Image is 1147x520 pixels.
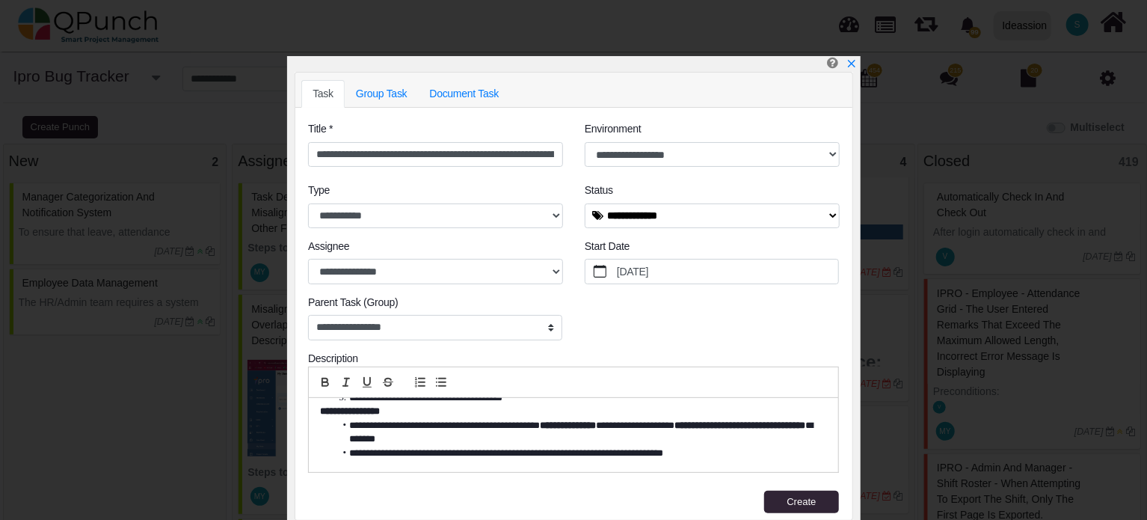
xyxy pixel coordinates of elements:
div: Description [308,351,839,367]
span: Create [787,496,816,507]
legend: Type [308,183,562,203]
legend: Start Date [585,239,839,259]
label: [DATE] [615,260,839,284]
i: Create Punch [827,56,838,69]
button: Create [764,491,839,513]
label: Environment [585,121,642,137]
legend: Status [585,183,839,203]
legend: Parent Task (Group) [308,295,562,315]
a: Group Task [345,80,419,108]
a: Document Task [418,80,510,108]
a: x [846,58,857,70]
svg: x [846,58,857,69]
button: calendar [585,260,615,284]
label: Title * [308,121,333,137]
svg: calendar [594,265,607,278]
legend: Assignee [308,239,562,259]
a: Task [301,80,345,108]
